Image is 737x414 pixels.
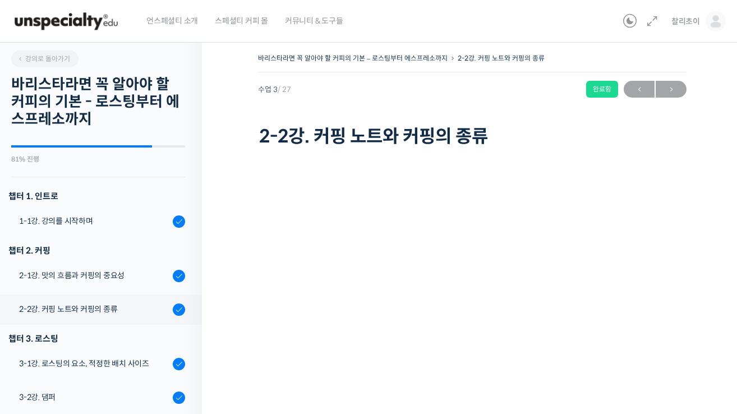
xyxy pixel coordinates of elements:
[19,303,169,315] div: 2-2강. 커핑 노트와 커핑의 종류
[8,243,185,258] div: 챕터 2. 커핑
[11,76,185,128] h2: 바리스타라면 꼭 알아야 할 커피의 기본 - 로스팅부터 에스프레소까지
[278,85,291,94] span: / 27
[259,126,685,147] h1: 2-2강. 커핑 노트와 커핑의 종류
[624,81,655,98] a: ←이전
[19,269,169,282] div: 2-1강. 맛의 흐름과 커핑의 중요성
[11,50,79,67] a: 강의로 돌아가기
[258,54,448,62] a: 바리스타라면 꼭 알아야 할 커피의 기본 – 로스팅부터 에스프레소까지
[258,86,291,93] span: 수업 3
[656,82,687,97] span: →
[17,54,70,63] span: 강의로 돌아가기
[19,357,169,370] div: 3-1강. 로스팅의 요소, 적정한 배치 사이즈
[656,81,687,98] a: 다음→
[19,215,169,227] div: 1-1강. 강의를 시작하며
[671,16,700,26] span: 찰리초이
[458,54,545,62] a: 2-2강. 커핑 노트와 커핑의 종류
[8,331,185,346] div: 챕터 3. 로스팅
[19,391,169,403] div: 3-2강. 댐퍼
[11,156,185,163] div: 81% 진행
[586,81,618,98] div: 완료함
[8,188,185,204] h3: 챕터 1. 인트로
[624,82,655,97] span: ←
